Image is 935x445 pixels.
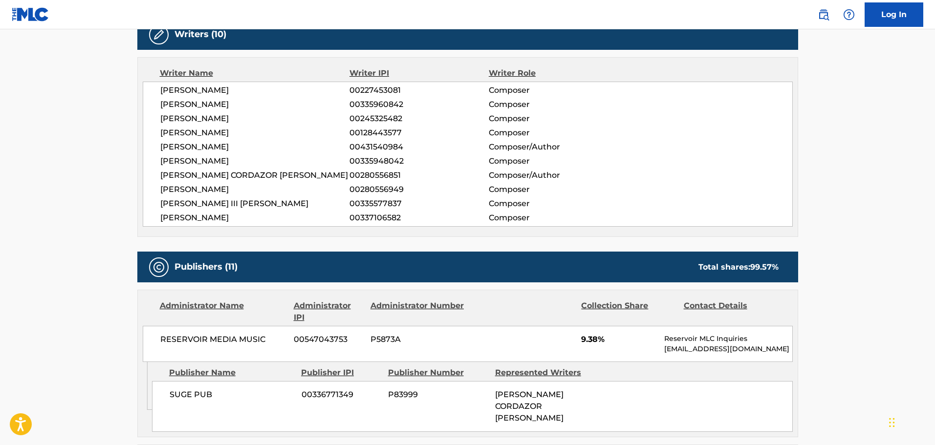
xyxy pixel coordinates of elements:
[160,198,350,210] span: [PERSON_NAME] III [PERSON_NAME]
[698,261,779,273] div: Total shares:
[489,99,615,110] span: Composer
[495,390,564,423] span: [PERSON_NAME] CORDAZOR [PERSON_NAME]
[489,170,615,181] span: Composer/Author
[349,198,488,210] span: 00335577837
[684,300,779,323] div: Contact Details
[174,29,226,40] h5: Writers (10)
[302,389,381,401] span: 00336771349
[160,155,350,167] span: [PERSON_NAME]
[349,184,488,195] span: 00280556949
[12,7,49,21] img: MLC Logo
[818,9,829,21] img: search
[843,9,855,21] img: help
[301,367,381,379] div: Publisher IPI
[865,2,923,27] a: Log In
[160,85,350,96] span: [PERSON_NAME]
[814,5,833,24] a: Public Search
[750,262,779,272] span: 99.57 %
[294,334,363,345] span: 00547043753
[160,113,350,125] span: [PERSON_NAME]
[349,113,488,125] span: 00245325482
[489,113,615,125] span: Composer
[349,141,488,153] span: 00431540984
[489,155,615,167] span: Composer
[886,398,935,445] iframe: Chat Widget
[489,198,615,210] span: Composer
[170,389,294,401] span: SUGE PUB
[174,261,238,273] h5: Publishers (11)
[839,5,859,24] div: Help
[489,184,615,195] span: Composer
[581,300,676,323] div: Collection Share
[889,408,895,437] div: Drag
[349,212,488,224] span: 00337106582
[349,127,488,139] span: 00128443577
[489,67,615,79] div: Writer Role
[153,261,165,273] img: Publishers
[160,334,287,345] span: RESERVOIR MEDIA MUSIC
[160,141,350,153] span: [PERSON_NAME]
[489,212,615,224] span: Composer
[160,184,350,195] span: [PERSON_NAME]
[388,367,488,379] div: Publisher Number
[349,67,489,79] div: Writer IPI
[349,155,488,167] span: 00335948042
[349,99,488,110] span: 00335960842
[160,67,350,79] div: Writer Name
[349,170,488,181] span: 00280556851
[370,334,465,345] span: P5873A
[581,334,657,345] span: 9.38%
[489,141,615,153] span: Composer/Author
[160,99,350,110] span: [PERSON_NAME]
[160,170,350,181] span: [PERSON_NAME] CORDAZOR [PERSON_NAME]
[664,334,792,344] p: Reservoir MLC Inquiries
[664,344,792,354] p: [EMAIL_ADDRESS][DOMAIN_NAME]
[169,367,294,379] div: Publisher Name
[489,85,615,96] span: Composer
[388,389,488,401] span: P83999
[160,127,350,139] span: [PERSON_NAME]
[160,212,350,224] span: [PERSON_NAME]
[370,300,465,323] div: Administrator Number
[160,300,286,323] div: Administrator Name
[294,300,363,323] div: Administrator IPI
[495,367,595,379] div: Represented Writers
[489,127,615,139] span: Composer
[153,29,165,41] img: Writers
[349,85,488,96] span: 00227453081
